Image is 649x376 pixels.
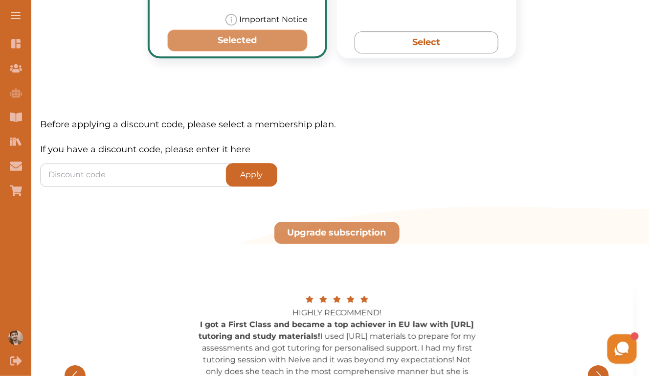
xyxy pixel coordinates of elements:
[225,14,237,25] img: info-img
[167,29,308,51] button: Selected
[8,330,23,345] img: User profile
[199,320,474,341] b: I got a First Class and became a top achiever in EU law with [URL] tutoring and study materials!
[414,332,639,366] iframe: HelpCrunch
[40,163,236,187] input: Discount code
[40,143,633,156] p: If you have a discount code, please enter it here
[40,118,633,131] p: Before applying a discount code, please select a membership plan.
[239,14,308,25] p: Important Notice
[355,31,498,53] button: Select
[274,222,400,244] button: Upgrade subscription
[226,163,278,187] div: Apply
